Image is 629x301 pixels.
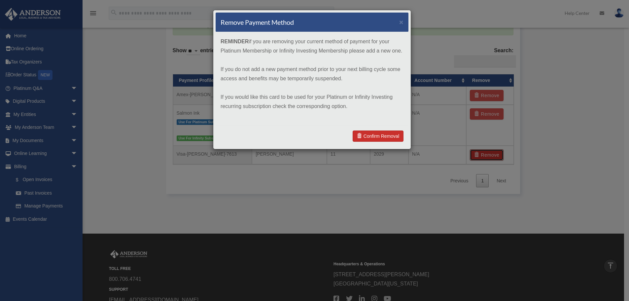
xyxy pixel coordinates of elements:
[216,32,408,125] div: if you are removing your current method of payment for your Platinum Membership or Infinity Inves...
[221,39,249,44] strong: REMINDER
[353,131,403,142] a: Confirm Removal
[221,65,403,83] p: If you do not add a new payment method prior to your next billing cycle some access and benefits ...
[399,19,403,25] button: ×
[221,93,403,111] p: If you would like this card to be used for your Platinum or Infinity Investing recurring subscrip...
[221,18,294,27] h4: Remove Payment Method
